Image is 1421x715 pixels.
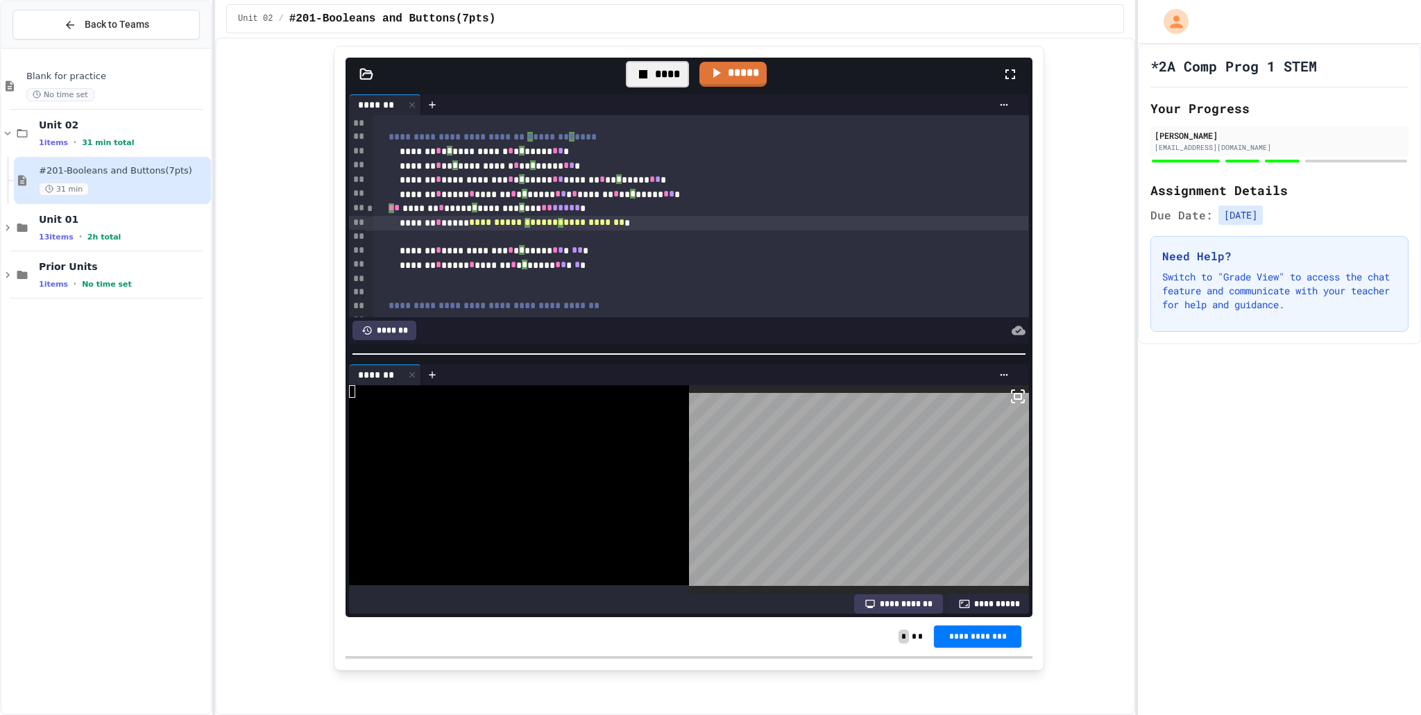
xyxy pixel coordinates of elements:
span: • [74,137,76,148]
span: / [278,13,283,24]
h3: Need Help? [1162,248,1397,264]
span: • [74,278,76,289]
button: Back to Teams [12,10,200,40]
span: [DATE] [1218,205,1263,225]
span: No time set [82,280,132,289]
span: 31 min [39,183,89,196]
span: Prior Units [39,260,208,273]
span: #201-Booleans and Buttons(7pts) [39,165,208,177]
span: 1 items [39,280,68,289]
span: 13 items [39,233,74,242]
span: #201-Booleans and Buttons(7pts) [289,10,496,27]
h1: *2A Comp Prog 1 STEM [1150,56,1317,76]
h2: Your Progress [1150,99,1409,118]
span: Unit 02 [238,13,273,24]
span: Due Date: [1150,207,1213,224]
div: [PERSON_NAME] [1155,129,1404,142]
span: Back to Teams [85,17,149,32]
span: 2h total [87,233,121,242]
span: No time set [26,88,94,101]
span: • [79,231,82,242]
span: Blank for practice [26,71,208,83]
span: Unit 02 [39,119,208,131]
span: 1 items [39,138,68,147]
h2: Assignment Details [1150,180,1409,200]
span: Unit 01 [39,213,208,226]
div: My Account [1149,6,1192,37]
p: Switch to "Grade View" to access the chat feature and communicate with your teacher for help and ... [1162,270,1397,312]
span: 31 min total [82,138,134,147]
div: [EMAIL_ADDRESS][DOMAIN_NAME] [1155,142,1404,153]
